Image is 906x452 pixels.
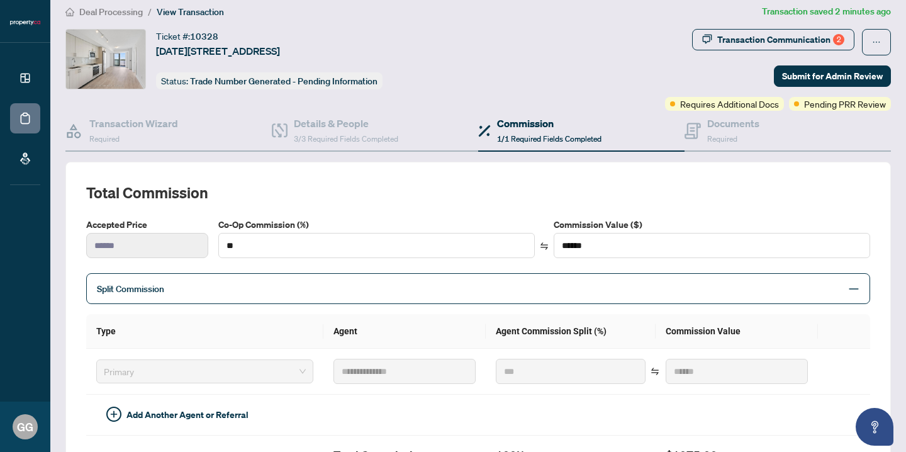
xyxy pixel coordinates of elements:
[104,362,306,381] span: Primary
[126,408,249,422] span: Add Another Agent or Referral
[96,405,259,425] button: Add Another Agent or Referral
[804,97,886,111] span: Pending PRR Review
[89,134,120,144] span: Required
[762,4,891,19] article: Transaction saved 2 minutes ago
[707,134,737,144] span: Required
[86,273,870,304] div: Split Commission
[190,31,218,42] span: 10328
[692,29,854,50] button: Transaction Communication2
[157,6,224,18] span: View Transaction
[89,116,178,131] h4: Transaction Wizard
[148,4,152,19] li: /
[86,314,323,349] th: Type
[79,6,143,18] span: Deal Processing
[66,30,145,89] img: IMG-E12271550_1.jpg
[717,30,844,50] div: Transaction Communication
[856,408,893,446] button: Open asap
[190,76,377,87] span: Trade Number Generated - Pending Information
[782,66,883,86] span: Submit for Admin Review
[218,218,535,232] label: Co-Op Commission (%)
[540,242,549,251] span: swap
[872,38,881,47] span: ellipsis
[65,8,74,16] span: home
[497,116,601,131] h4: Commission
[707,116,759,131] h4: Documents
[323,314,486,349] th: Agent
[656,314,818,349] th: Commission Value
[497,134,601,144] span: 1/1 Required Fields Completed
[294,134,398,144] span: 3/3 Required Fields Completed
[156,29,218,43] div: Ticket #:
[156,43,280,59] span: [DATE][STREET_ADDRESS]
[680,97,779,111] span: Requires Additional Docs
[294,116,398,131] h4: Details & People
[848,283,859,295] span: minus
[651,367,659,376] span: swap
[554,218,870,232] label: Commission Value ($)
[156,72,383,89] div: Status:
[97,283,164,295] span: Split Commission
[86,183,870,203] h2: Total Commission
[86,218,208,232] label: Accepted Price
[10,19,40,26] img: logo
[486,314,656,349] th: Agent Commission Split (%)
[774,65,891,87] button: Submit for Admin Review
[106,407,121,422] span: plus-circle
[17,418,33,436] span: GG
[833,34,844,45] div: 2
